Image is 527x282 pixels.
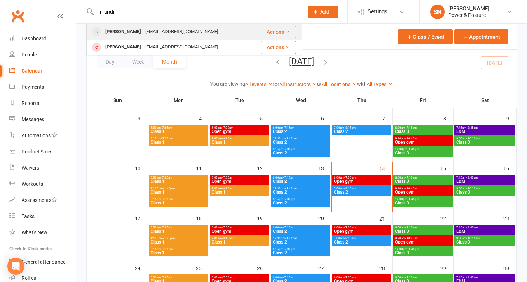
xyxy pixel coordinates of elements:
[318,262,331,274] div: 27
[395,126,451,129] span: 6:00am
[150,198,207,201] span: 6:15pm
[368,4,388,20] span: Settings
[222,126,233,129] span: - 7:00am
[285,137,297,140] span: - 1:45pm
[283,198,295,201] span: - 7:30pm
[344,276,356,279] span: - 7:00am
[283,126,294,129] span: - 7:15am
[320,9,329,15] span: Add
[308,6,338,18] button: Add
[161,248,173,251] span: - 7:30pm
[322,82,357,87] a: All Locations
[272,148,329,151] span: 6:15pm
[9,63,76,79] a: Calendar
[150,226,207,229] span: 6:00am
[395,151,451,155] span: Class 3
[395,237,451,240] span: 9:30am
[285,187,297,190] span: - 1:45pm
[289,56,314,66] button: [DATE]
[163,237,175,240] span: - 1:45pm
[161,276,172,279] span: - 7:15am
[272,248,329,251] span: 6:15pm
[456,137,514,140] span: 9:00am
[211,179,268,184] span: Open gym
[9,47,76,63] a: People
[143,42,220,52] div: [EMAIL_ADDRESS][DOMAIN_NAME]
[395,201,451,205] span: Class 3
[395,226,451,229] span: 6:00am
[209,93,270,108] th: Tue
[466,126,478,129] span: - 8:45am
[210,81,245,87] strong: You are viewing
[272,237,329,240] span: 12:30pm
[150,190,207,194] span: Class 1
[440,162,453,174] div: 15
[103,42,143,52] div: [PERSON_NAME]
[9,79,76,95] a: Payments
[273,81,279,87] strong: for
[272,151,329,155] span: Class 2
[222,237,233,240] span: - 8:15am
[318,212,331,224] div: 20
[211,137,268,140] span: 7:00am
[321,112,331,124] div: 6
[357,81,367,87] strong: with
[103,27,143,37] div: [PERSON_NAME]
[22,181,43,187] div: Workouts
[334,176,390,179] span: 6:00am
[430,5,445,19] div: SN
[395,190,451,194] span: Open gym
[135,262,148,274] div: 24
[272,179,329,184] span: Class 2
[272,198,329,201] span: 6:15pm
[379,162,392,174] div: 14
[22,116,44,122] div: Messages
[456,226,514,229] span: 7:45am
[272,251,329,255] span: Class 2
[334,126,390,129] span: 7:00am
[283,176,294,179] span: - 7:15am
[379,262,392,274] div: 28
[150,251,207,255] span: Class 1
[272,276,329,279] span: 6:00am
[211,190,268,194] span: Class 1
[9,254,76,270] a: General attendance kiosk mode
[344,226,356,229] span: - 7:00am
[466,226,478,229] span: - 8:45am
[150,240,207,244] span: Class 1
[22,36,46,41] div: Dashboard
[454,93,517,108] th: Sat
[405,226,417,229] span: - 7:15am
[344,126,356,129] span: - 8:15am
[407,148,419,151] span: - 1:45pm
[466,276,478,279] span: - 8:45am
[150,126,207,129] span: 6:00am
[395,129,451,134] span: Class 3
[317,81,322,87] strong: at
[334,237,390,240] span: 7:00am
[196,262,209,274] div: 25
[395,140,451,144] span: Open gym
[150,140,207,144] span: Class 1
[407,248,419,251] span: - 1:45pm
[222,187,233,190] span: - 8:15am
[211,229,268,234] span: Open gym
[344,237,356,240] span: - 8:15am
[9,225,76,241] a: What's New
[161,126,172,129] span: - 7:15am
[334,190,390,194] span: Class 2
[261,41,296,54] button: Actions
[222,276,233,279] span: - 7:00am
[9,128,76,144] a: Automations
[443,112,453,124] div: 8
[150,176,207,179] span: 6:00am
[22,197,57,203] div: Assessments
[334,179,390,184] span: Open gym
[7,258,24,275] div: Open Intercom Messenger
[456,179,514,184] span: E&M
[153,55,186,68] button: Month
[448,12,489,18] div: Power & Posture
[9,31,76,47] a: Dashboard
[395,248,451,251] span: 12:30pm
[344,187,356,190] span: - 8:15am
